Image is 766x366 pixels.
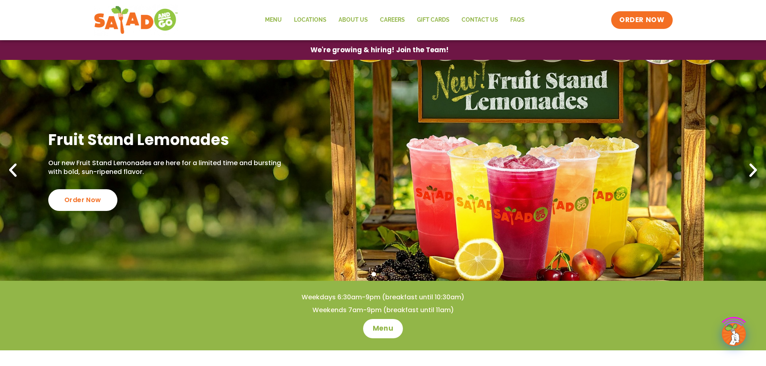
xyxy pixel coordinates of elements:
p: Our new Fruit Stand Lemonades are here for a limited time and bursting with bold, sun-ripened fla... [48,159,285,177]
h4: Weekdays 6:30am-9pm (breakfast until 10:30am) [16,293,750,302]
a: Contact Us [456,11,504,29]
div: Order Now [48,189,117,211]
a: Locations [288,11,333,29]
a: Menu [259,11,288,29]
a: We're growing & hiring! Join the Team! [298,41,461,59]
a: GIFT CARDS [411,11,456,29]
a: Menu [363,319,403,338]
span: Go to slide 1 [372,272,376,276]
h4: Weekends 7am-9pm (breakfast until 11am) [16,306,750,315]
span: Menu [373,324,393,333]
span: Go to slide 3 [390,272,394,276]
div: Previous slide [4,162,22,179]
h2: Fruit Stand Lemonades [48,130,285,149]
div: Next slide [744,162,762,179]
span: We're growing & hiring! Join the Team! [310,47,449,53]
span: ORDER NOW [619,15,664,25]
a: FAQs [504,11,531,29]
span: Go to slide 2 [381,272,385,276]
img: new-SAG-logo-768×292 [94,4,179,36]
a: ORDER NOW [611,11,672,29]
a: About Us [333,11,374,29]
a: Careers [374,11,411,29]
nav: Menu [259,11,531,29]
